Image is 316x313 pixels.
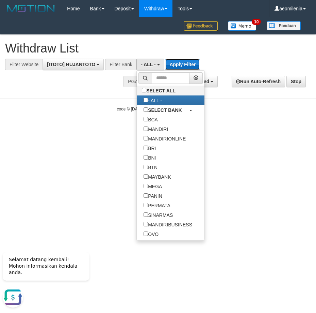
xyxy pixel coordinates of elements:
input: BTN [144,165,148,169]
label: BNI [137,153,163,162]
b: SELECT BANK [148,107,182,113]
label: SINARMAS [137,210,180,220]
input: BCA [144,117,148,121]
a: Stop [286,76,306,87]
label: PANIN [137,191,169,200]
a: 10 [223,17,262,34]
label: PERMATA [137,200,177,210]
img: Button%20Memo.svg [228,21,256,31]
label: MAYBANK [137,172,178,181]
input: PERMATA [144,203,148,207]
button: Open LiveChat chat widget [3,41,23,61]
span: Selamat datang kembali! Mohon informasikan kendala anda. [9,11,77,29]
input: MEGA [144,184,148,188]
input: BRI [144,146,148,150]
label: MANDIRIBUSINESS [137,220,199,229]
input: SELECT BANK [144,107,148,112]
a: SELECT BANK [137,105,204,115]
button: - ALL - [136,59,164,70]
label: BRI [137,143,163,153]
input: - ALL - [144,98,148,102]
h1: Withdraw List [5,42,306,55]
input: OVO [144,232,148,236]
small: code © [DATE]-[DATE] dwg | [117,107,199,111]
label: BTN [137,162,164,172]
input: MAYBANK [144,174,148,179]
label: - ALL - [137,95,169,105]
div: Filter Bank [105,59,136,70]
label: OVO [137,229,165,239]
label: SELECT ALL [137,86,182,95]
input: MANDIRIONLINE [144,136,148,140]
div: PGA Site Balance / [123,76,172,87]
label: MEGA [137,181,169,191]
button: [ITOTO] HUJANTOTO [43,59,104,70]
span: 10 [252,19,261,25]
label: MANDIRIONLINE [137,134,193,143]
input: SINARMAS [144,212,148,217]
label: MANDIRI [137,124,175,134]
label: BCA [137,115,165,124]
div: Filter Website [5,59,43,70]
input: MANDIRIBUSINESS [144,222,148,226]
button: Apply Filter [165,59,200,70]
img: Feedback.jpg [184,21,218,31]
input: SELECT ALL [142,88,146,92]
label: GOPAY [137,239,171,248]
span: [ITOTO] HUJANTOTO [47,62,95,67]
input: PANIN [144,193,148,198]
img: panduan.png [267,21,301,30]
input: MANDIRI [144,126,148,131]
span: - ALL - [141,62,156,67]
a: Run Auto-Refresh [232,76,285,87]
img: MOTION_logo.png [5,3,57,14]
input: BNI [144,155,148,160]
